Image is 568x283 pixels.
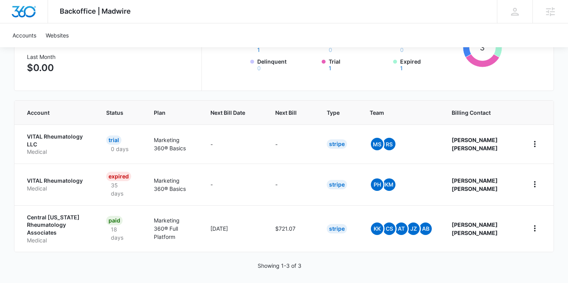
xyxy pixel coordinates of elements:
[529,222,541,235] button: home
[201,205,266,252] td: [DATE]
[27,214,87,244] a: Central [US_STATE] Rheumatology AssociatesMedical
[452,109,509,117] span: Billing Contact
[275,109,297,117] span: Next Bill
[106,172,131,181] div: Expired
[210,109,245,117] span: Next Bill Date
[400,66,403,71] button: Expired
[529,138,541,150] button: home
[106,181,135,198] p: 35 days
[27,185,87,192] p: Medical
[395,222,408,235] span: AT
[452,137,498,151] strong: [PERSON_NAME] [PERSON_NAME]
[400,57,460,71] label: Expired
[452,177,498,192] strong: [PERSON_NAME] [PERSON_NAME]
[154,136,192,152] p: Marketing 360® Basics
[480,43,485,52] tspan: 3
[329,66,331,71] button: Trial
[419,222,432,235] span: AB
[27,133,87,148] p: VITAL Rheumatology LLC
[27,109,76,117] span: Account
[266,164,317,205] td: -
[327,139,347,149] div: Stripe
[27,133,87,156] a: VITAL Rheumatology LLCMedical
[201,125,266,164] td: -
[106,216,123,225] div: Paid
[327,109,340,117] span: Type
[27,148,87,156] p: Medical
[371,222,383,235] span: KK
[27,237,87,244] p: Medical
[327,180,347,189] div: Stripe
[154,216,192,241] p: Marketing 360® Full Platform
[327,224,347,233] div: Stripe
[106,109,124,117] span: Status
[371,138,383,150] span: MS
[371,178,383,191] span: PH
[27,61,64,75] p: $0.00
[257,39,317,53] label: Paid
[383,222,395,235] span: CS
[383,178,395,191] span: KM
[383,138,395,150] span: RS
[60,7,131,15] span: Backoffice | Madwire
[27,53,64,61] h3: Last Month
[329,57,388,71] label: Trial
[27,214,87,237] p: Central [US_STATE] Rheumatology Associates
[370,109,422,117] span: Team
[266,125,317,164] td: -
[27,177,87,185] p: VITAL Rheumatology
[154,109,192,117] span: Plan
[452,221,498,236] strong: [PERSON_NAME] [PERSON_NAME]
[106,225,135,242] p: 18 days
[27,177,87,192] a: VITAL RheumatologyMedical
[529,178,541,190] button: home
[257,57,317,71] label: Delinquent
[106,145,133,153] p: 0 days
[266,205,317,252] td: $721.07
[8,23,41,47] a: Accounts
[106,135,121,145] div: Trial
[257,47,260,53] button: Paid
[201,164,266,205] td: -
[154,176,192,193] p: Marketing 360® Basics
[407,222,420,235] span: JZ
[41,23,73,47] a: Websites
[258,262,301,270] p: Showing 1-3 of 3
